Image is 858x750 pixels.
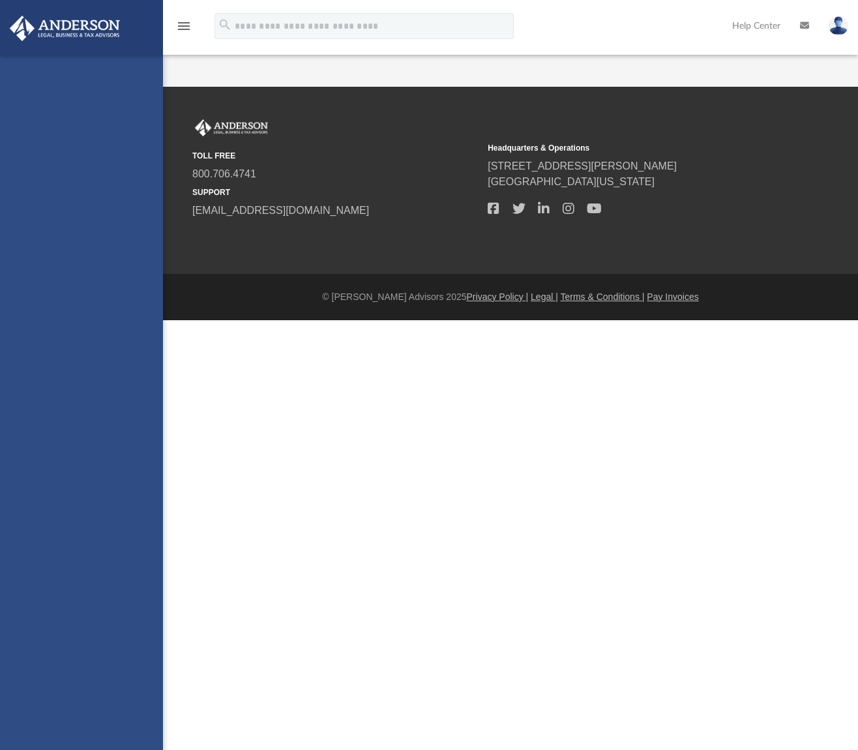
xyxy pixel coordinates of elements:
[192,205,369,216] a: [EMAIL_ADDRESS][DOMAIN_NAME]
[531,292,558,302] a: Legal |
[192,187,479,198] small: SUPPORT
[176,25,192,34] a: menu
[561,292,645,302] a: Terms & Conditions |
[488,176,655,187] a: [GEOGRAPHIC_DATA][US_STATE]
[829,16,848,35] img: User Pic
[192,150,479,162] small: TOLL FREE
[192,168,256,179] a: 800.706.4741
[467,292,529,302] a: Privacy Policy |
[176,18,192,34] i: menu
[488,142,774,154] small: Headquarters & Operations
[218,18,232,32] i: search
[6,16,124,41] img: Anderson Advisors Platinum Portal
[488,160,677,172] a: [STREET_ADDRESS][PERSON_NAME]
[163,290,858,304] div: © [PERSON_NAME] Advisors 2025
[192,119,271,136] img: Anderson Advisors Platinum Portal
[647,292,698,302] a: Pay Invoices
